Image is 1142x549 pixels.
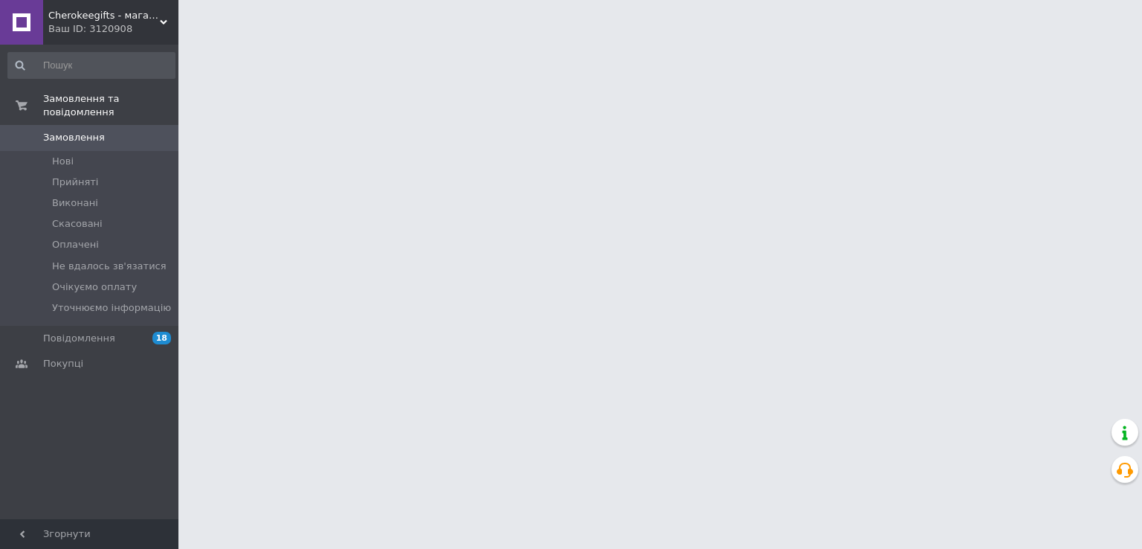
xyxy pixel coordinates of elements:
[52,155,74,168] span: Нові
[7,52,175,79] input: Пошук
[43,332,115,345] span: Повідомлення
[52,196,98,210] span: Виконані
[152,332,171,344] span: 18
[48,22,178,36] div: Ваш ID: 3120908
[52,301,171,315] span: Уточнюємо інформацію
[48,9,160,22] span: Cherokeegifts - магазин подарунків
[43,92,178,119] span: Замовлення та повідомлення
[52,176,98,189] span: Прийняті
[43,131,105,144] span: Замовлення
[52,217,103,231] span: Скасовані
[52,260,167,273] span: Не вдалось зв'язатися
[52,280,137,294] span: Очікуємо оплату
[52,238,99,251] span: Оплачені
[43,357,83,370] span: Покупці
